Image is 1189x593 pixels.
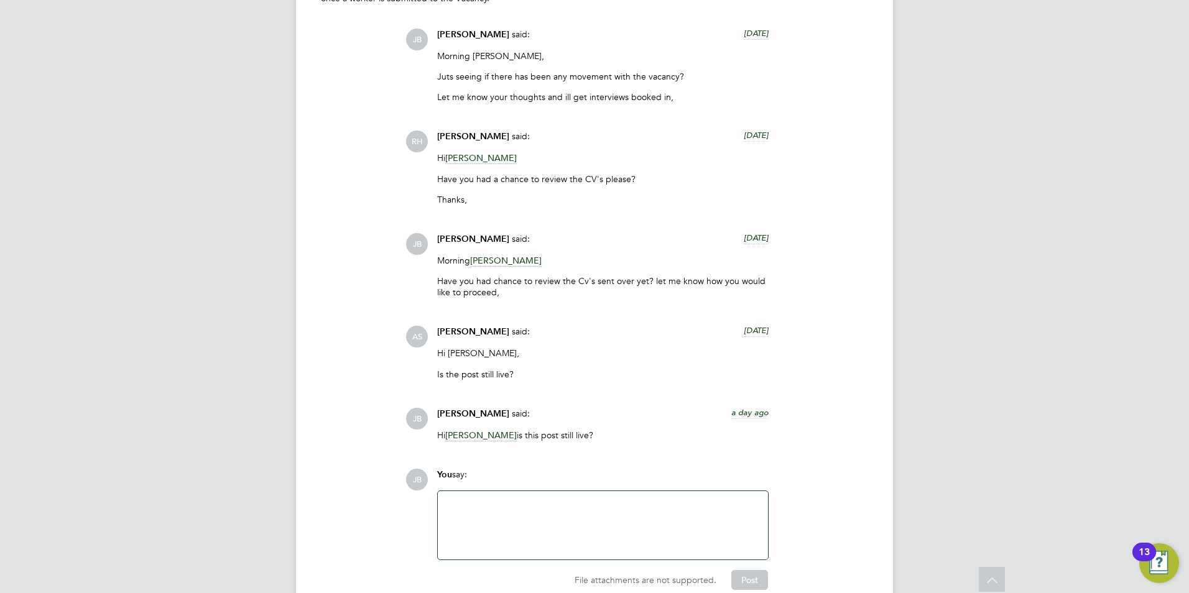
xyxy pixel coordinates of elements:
span: [PERSON_NAME] [437,29,509,40]
span: [PERSON_NAME] [437,234,509,244]
p: Juts seeing if there has been any movement with the vacancy? [437,71,769,82]
span: [PERSON_NAME] [437,408,509,419]
span: [PERSON_NAME] [437,326,509,337]
p: Hi is this post still live? [437,430,769,441]
p: Hi [437,152,769,163]
button: Open Resource Center, 13 new notifications [1139,543,1179,583]
span: [DATE] [744,28,769,39]
span: [PERSON_NAME] [445,430,517,441]
span: JB [406,408,428,430]
span: [DATE] [744,325,769,336]
span: said: [512,29,530,40]
div: 13 [1139,552,1150,568]
span: JB [406,29,428,50]
span: [PERSON_NAME] [470,255,542,267]
span: You [437,469,452,480]
p: Let me know your thoughts and ill get interviews booked in, [437,91,769,103]
p: Thanks, [437,194,769,205]
span: said: [512,408,530,419]
p: Have you had chance to review the Cv's sent over yet? let me know how you would like to proceed, [437,275,769,298]
p: Hi [PERSON_NAME], [437,347,769,359]
p: Morning [PERSON_NAME], [437,50,769,62]
p: Morning [437,255,769,266]
button: Post [731,570,768,590]
span: File attachments are not supported. [575,574,716,586]
span: a day ago [731,407,769,418]
span: said: [512,131,530,142]
p: Have you had a chance to review the CV's please? [437,173,769,185]
div: say: [437,469,769,490]
span: [PERSON_NAME] [437,131,509,142]
span: RH [406,131,428,152]
span: said: [512,233,530,244]
span: AS [406,326,428,347]
span: [PERSON_NAME] [445,152,517,164]
span: JB [406,233,428,255]
span: said: [512,326,530,337]
span: [DATE] [744,130,769,140]
p: Is the post still live? [437,369,769,380]
span: [DATE] [744,232,769,243]
span: JB [406,469,428,490]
